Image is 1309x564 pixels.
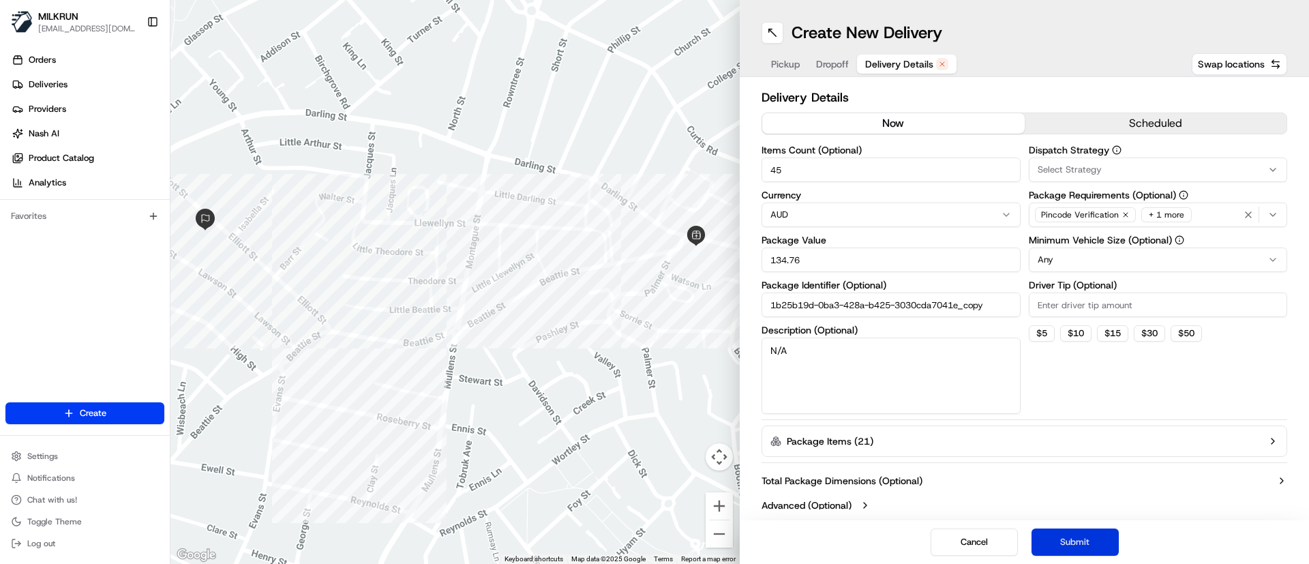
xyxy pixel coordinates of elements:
[5,5,141,38] button: MILKRUNMILKRUN[EMAIL_ADDRESS][DOMAIN_NAME]
[1041,209,1119,220] span: Pincode Verification
[5,123,170,145] a: Nash AI
[174,546,219,564] a: Open this area in Google Maps (opens a new window)
[1029,293,1288,317] input: Enter driver tip amount
[762,426,1287,457] button: Package Items (21)
[762,293,1021,317] input: Enter package identifier
[5,512,164,531] button: Toggle Theme
[1038,164,1102,176] span: Select Strategy
[1029,203,1288,227] button: Pincode Verification+ 1 more
[762,280,1021,290] label: Package Identifier (Optional)
[29,177,66,189] span: Analytics
[1029,158,1288,182] button: Select Strategy
[654,555,673,563] a: Terms (opens in new tab)
[5,172,170,194] a: Analytics
[1141,207,1192,222] div: + 1 more
[5,534,164,553] button: Log out
[174,546,219,564] img: Google
[762,499,1287,512] button: Advanced (Optional)
[5,402,164,424] button: Create
[27,516,82,527] span: Toggle Theme
[27,473,75,484] span: Notifications
[29,152,94,164] span: Product Catalog
[505,554,563,564] button: Keyboard shortcuts
[1171,325,1202,342] button: $50
[771,57,800,71] span: Pickup
[1192,53,1287,75] button: Swap locations
[1175,235,1184,245] button: Minimum Vehicle Size (Optional)
[762,338,1021,414] textarea: N/A
[1097,325,1128,342] button: $15
[706,520,733,548] button: Zoom out
[5,98,170,120] a: Providers
[5,205,164,227] div: Favorites
[931,529,1018,556] button: Cancel
[762,248,1021,272] input: Enter package value
[762,499,852,512] label: Advanced (Optional)
[1112,145,1122,155] button: Dispatch Strategy
[1029,145,1288,155] label: Dispatch Strategy
[762,474,922,488] label: Total Package Dimensions (Optional)
[27,494,77,505] span: Chat with us!
[762,145,1021,155] label: Items Count (Optional)
[1198,57,1265,71] span: Swap locations
[1134,325,1165,342] button: $30
[29,128,59,140] span: Nash AI
[762,474,1287,488] button: Total Package Dimensions (Optional)
[706,443,733,471] button: Map camera controls
[865,57,933,71] span: Delivery Details
[1029,280,1288,290] label: Driver Tip (Optional)
[5,147,170,169] a: Product Catalog
[762,190,1021,200] label: Currency
[1029,190,1288,200] label: Package Requirements (Optional)
[38,10,78,23] button: MILKRUN
[5,469,164,488] button: Notifications
[80,407,106,419] span: Create
[762,113,1025,134] button: now
[27,538,55,549] span: Log out
[5,49,170,71] a: Orders
[38,23,136,34] button: [EMAIL_ADDRESS][DOMAIN_NAME]
[762,235,1021,245] label: Package Value
[1032,529,1119,556] button: Submit
[681,555,736,563] a: Report a map error
[792,22,942,44] h1: Create New Delivery
[29,78,67,91] span: Deliveries
[11,11,33,33] img: MILKRUN
[5,490,164,509] button: Chat with us!
[27,451,58,462] span: Settings
[787,434,873,448] label: Package Items ( 21 )
[571,555,646,563] span: Map data ©2025 Google
[762,325,1021,335] label: Description (Optional)
[5,447,164,466] button: Settings
[1025,113,1287,134] button: scheduled
[816,57,849,71] span: Dropoff
[706,492,733,520] button: Zoom in
[5,74,170,95] a: Deliveries
[1029,235,1288,245] label: Minimum Vehicle Size (Optional)
[29,54,56,66] span: Orders
[762,88,1287,107] h2: Delivery Details
[1060,325,1092,342] button: $10
[1179,190,1188,200] button: Package Requirements (Optional)
[762,158,1021,182] input: Enter number of items
[1029,325,1055,342] button: $5
[29,103,66,115] span: Providers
